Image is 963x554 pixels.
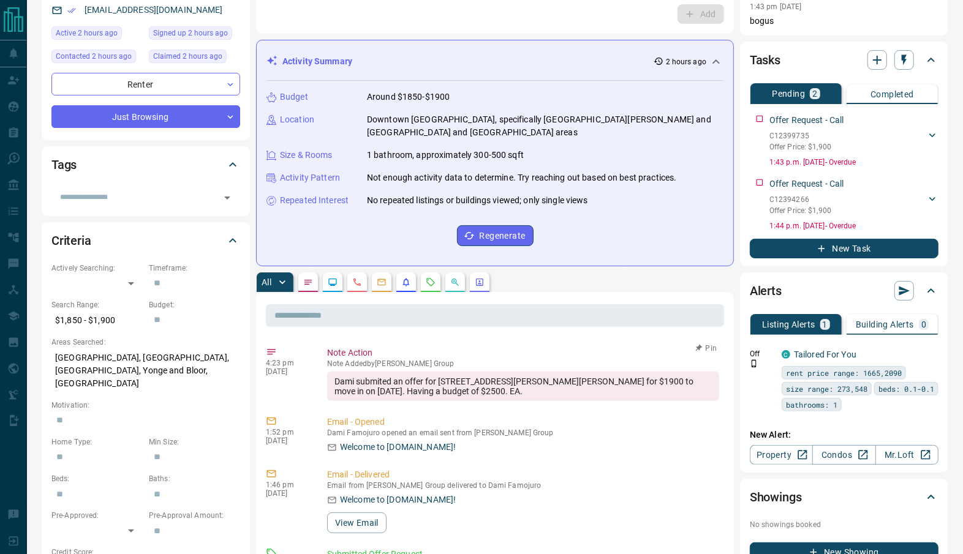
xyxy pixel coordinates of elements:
[266,50,723,73] div: Activity Summary2 hours ago
[750,429,938,441] p: New Alert:
[769,130,831,141] p: C12399735
[266,436,309,445] p: [DATE]
[689,343,724,354] button: Pin
[266,359,309,367] p: 4:23 pm
[762,320,815,329] p: Listing Alerts
[367,171,677,184] p: Not enough activity data to determine. Try reaching out based on best practices.
[750,239,938,258] button: New Task
[875,445,938,465] a: Mr.Loft
[750,15,938,28] p: bogus
[51,50,143,67] div: Fri Sep 12 2025
[772,89,805,98] p: Pending
[750,445,813,465] a: Property
[51,231,91,250] h2: Criteria
[769,157,938,168] p: 1:43 p.m. [DATE] - Overdue
[750,281,782,301] h2: Alerts
[303,277,313,287] svg: Notes
[367,149,524,162] p: 1 bathroom, approximately 300-500 sqft
[56,50,132,62] span: Contacted 2 hours ago
[377,277,387,287] svg: Emails
[280,171,340,184] p: Activity Pattern
[475,277,485,287] svg: Agent Actions
[67,6,76,15] svg: Email Verified
[149,510,240,521] p: Pre-Approval Amount:
[149,299,240,310] p: Budget:
[327,481,719,490] p: Email from [PERSON_NAME] Group delivered to Dami Famojuro
[782,350,790,359] div: condos.ca
[51,299,143,310] p: Search Range:
[149,473,240,484] p: Baths:
[51,473,143,484] p: Beds:
[401,277,411,287] svg: Listing Alerts
[282,55,352,68] p: Activity Summary
[786,399,837,411] span: bathrooms: 1
[153,50,222,62] span: Claimed 2 hours ago
[769,178,844,190] p: Offer Request - Call
[327,416,719,429] p: Email - Opened
[812,89,817,98] p: 2
[327,468,719,481] p: Email - Delivered
[327,359,719,368] p: Note Added by [PERSON_NAME] Group
[340,493,456,506] p: Welcome to [DOMAIN_NAME]!
[352,277,362,287] svg: Calls
[219,189,236,206] button: Open
[280,194,349,207] p: Repeated Interest
[51,348,240,394] p: [GEOGRAPHIC_DATA], [GEOGRAPHIC_DATA], [GEOGRAPHIC_DATA], Yonge and Bloor, [GEOGRAPHIC_DATA]
[450,277,460,287] svg: Opportunities
[51,155,77,174] h2: Tags
[340,441,456,454] p: Welcome to [DOMAIN_NAME]!
[328,277,338,287] svg: Lead Browsing Activity
[280,113,314,126] p: Location
[149,26,240,43] div: Fri Sep 12 2025
[921,320,926,329] p: 0
[51,73,240,95] div: Renter
[51,337,240,348] p: Areas Searched:
[266,428,309,436] p: 1:52 pm
[266,481,309,489] p: 1:46 pm
[327,429,719,437] p: Dami Famojuro opened an email sent from [PERSON_NAME] Group
[367,91,450,103] p: Around $1850-$1900
[367,113,723,139] p: Downtown [GEOGRAPHIC_DATA], specifically [GEOGRAPHIC_DATA][PERSON_NAME] and [GEOGRAPHIC_DATA] and...
[153,27,228,39] span: Signed up 2 hours ago
[51,26,143,43] div: Fri Sep 12 2025
[750,2,802,11] p: 1:43 pm [DATE]
[51,263,143,274] p: Actively Searching:
[266,489,309,498] p: [DATE]
[856,320,914,329] p: Building Alerts
[280,149,333,162] p: Size & Rooms
[750,348,774,359] p: Off
[769,220,938,231] p: 1:44 p.m. [DATE] - Overdue
[149,436,240,447] p: Min Size:
[769,192,938,219] div: C12394266Offer Price: $1,900
[750,276,938,305] div: Alerts
[750,359,758,368] svg: Push Notification Only
[149,50,240,67] div: Fri Sep 12 2025
[769,194,831,205] p: C12394266
[56,27,118,39] span: Active 2 hours ago
[769,114,844,127] p: Offer Request - Call
[457,225,534,246] button: Regenerate
[823,320,828,329] p: 1
[812,445,875,465] a: Condos
[149,263,240,274] p: Timeframe:
[51,105,240,128] div: Just Browsing
[266,367,309,376] p: [DATE]
[327,512,387,533] button: View Email
[666,56,706,67] p: 2 hours ago
[51,150,240,179] div: Tags
[280,91,308,103] p: Budget
[769,141,831,152] p: Offer Price: $1,900
[51,510,143,521] p: Pre-Approved:
[786,367,902,379] span: rent price range: 1665,2090
[769,205,831,216] p: Offer Price: $1,900
[85,5,223,15] a: [EMAIL_ADDRESS][DOMAIN_NAME]
[750,487,802,507] h2: Showings
[327,346,719,359] p: Note Action
[750,519,938,530] p: No showings booked
[426,277,436,287] svg: Requests
[51,436,143,447] p: Home Type:
[51,226,240,255] div: Criteria
[769,128,938,155] div: C12399735Offer Price: $1,900
[870,90,914,99] p: Completed
[786,383,867,395] span: size range: 273,548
